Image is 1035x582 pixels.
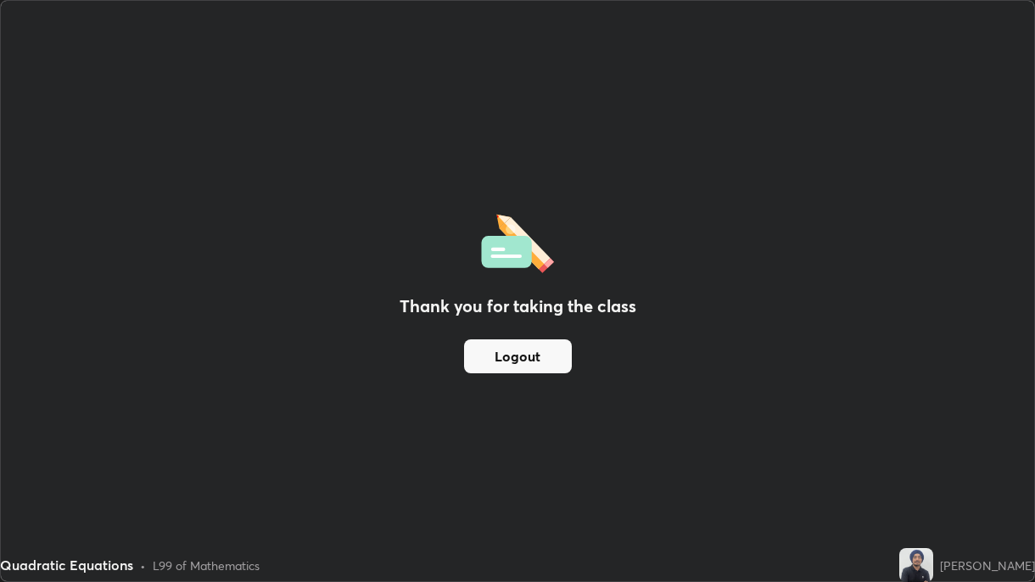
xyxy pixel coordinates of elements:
[153,557,260,574] div: L99 of Mathematics
[481,209,554,273] img: offlineFeedback.1438e8b3.svg
[899,548,933,582] img: c630c694a5fb4b0a83fabb927f8589e5.jpg
[940,557,1035,574] div: [PERSON_NAME]
[140,557,146,574] div: •
[464,339,572,373] button: Logout
[400,294,636,319] h2: Thank you for taking the class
